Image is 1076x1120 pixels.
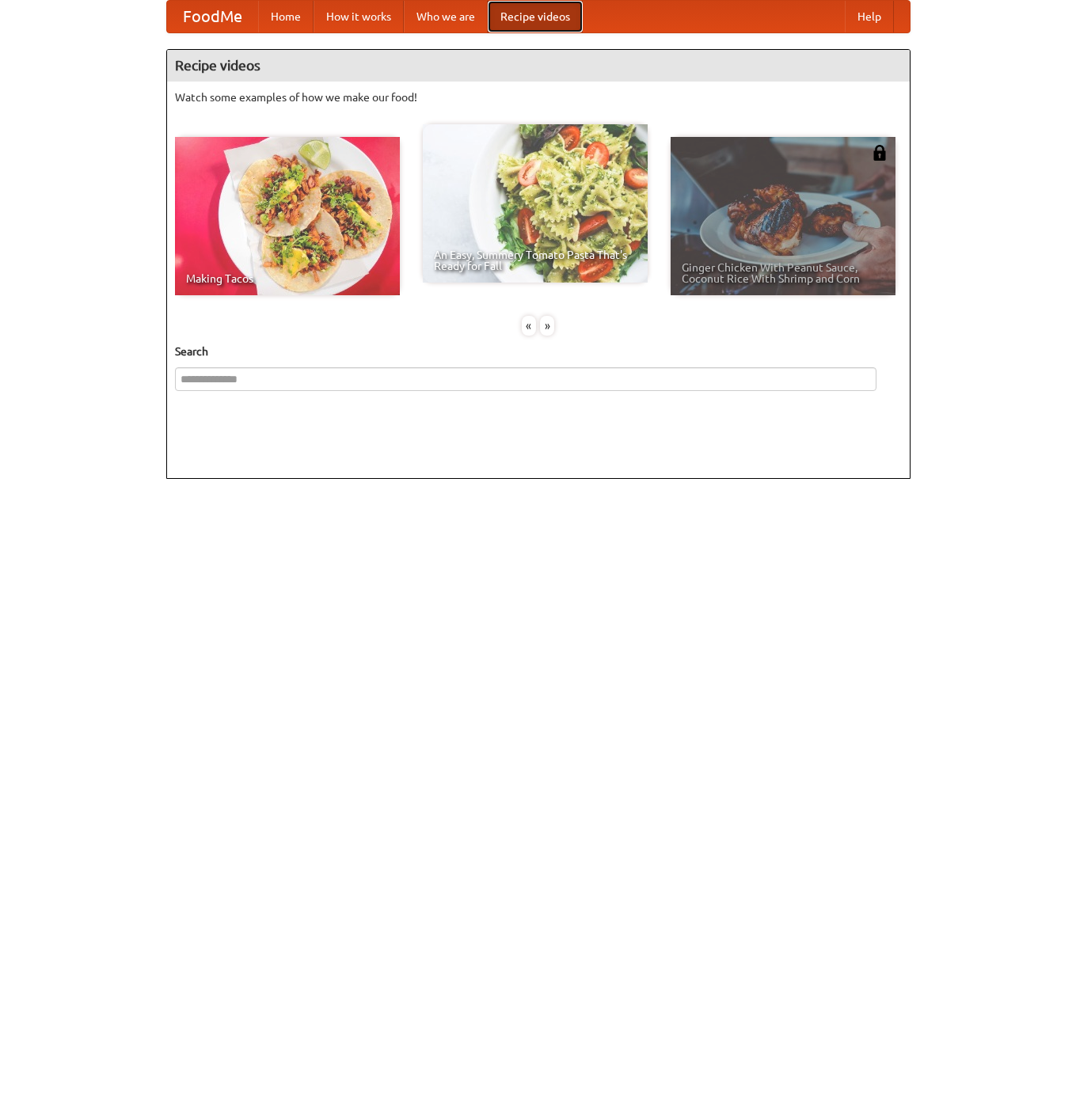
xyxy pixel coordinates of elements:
h5: Search [175,344,902,359]
span: An Easy, Summery Tomato Pasta That's Ready for Fall [434,249,637,271]
p: Watch some examples of how we make our food! [175,89,902,105]
a: An Easy, Summery Tomato Pasta That's Ready for Fall [423,124,648,283]
a: How it works [314,1,404,32]
a: FoodMe [167,1,258,32]
a: Help [845,1,894,32]
div: « [522,316,536,336]
a: Making Tacos [175,137,400,295]
img: 483408.png [872,145,888,161]
a: Home [258,1,314,32]
a: Who we are [404,1,488,32]
h4: Recipe videos [167,50,910,82]
div: » [540,316,554,336]
a: Recipe videos [488,1,583,32]
span: Making Tacos [186,273,389,284]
